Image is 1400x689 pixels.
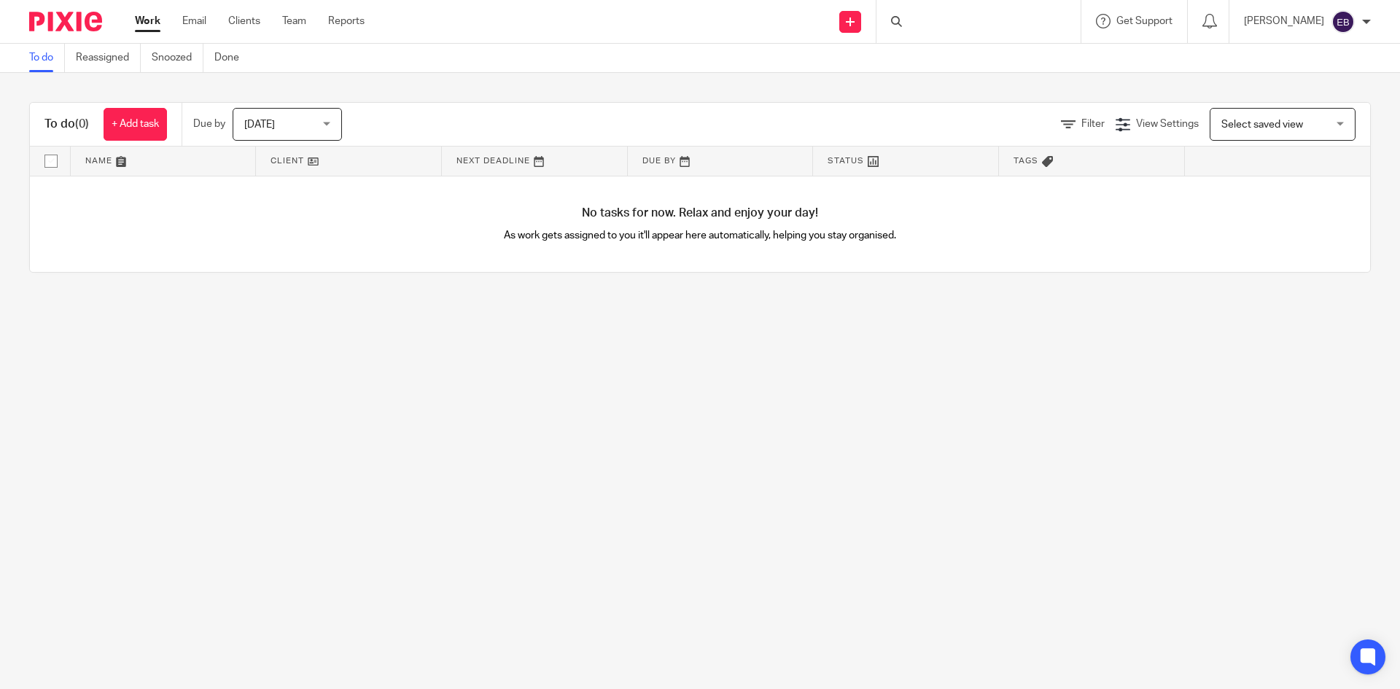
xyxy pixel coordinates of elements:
[365,228,1035,243] p: As work gets assigned to you it'll appear here automatically, helping you stay organised.
[1116,16,1172,26] span: Get Support
[328,14,365,28] a: Reports
[1331,10,1355,34] img: svg%3E
[244,120,275,130] span: [DATE]
[135,14,160,28] a: Work
[228,14,260,28] a: Clients
[193,117,225,131] p: Due by
[1081,119,1105,129] span: Filter
[29,44,65,72] a: To do
[104,108,167,141] a: + Add task
[1014,157,1038,165] span: Tags
[182,14,206,28] a: Email
[214,44,250,72] a: Done
[29,12,102,31] img: Pixie
[44,117,89,132] h1: To do
[282,14,306,28] a: Team
[75,118,89,130] span: (0)
[1221,120,1303,130] span: Select saved view
[1136,119,1199,129] span: View Settings
[30,206,1370,221] h4: No tasks for now. Relax and enjoy your day!
[1244,14,1324,28] p: [PERSON_NAME]
[152,44,203,72] a: Snoozed
[76,44,141,72] a: Reassigned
